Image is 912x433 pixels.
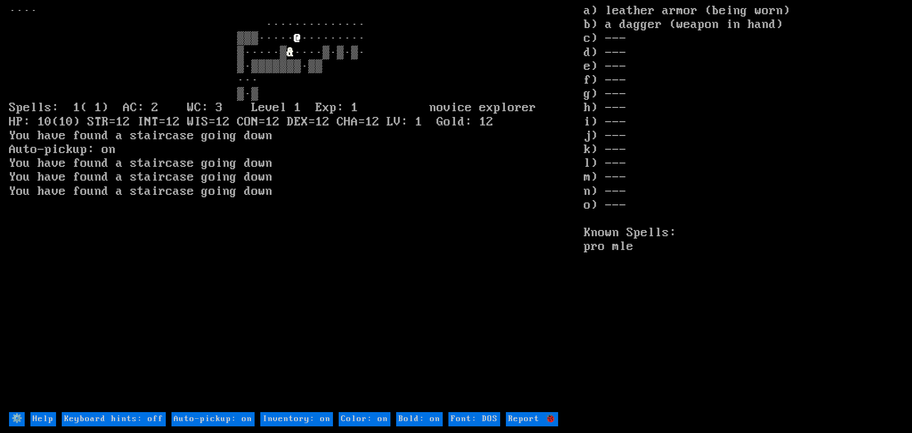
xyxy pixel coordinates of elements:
[339,412,390,426] input: Color: on
[9,4,584,411] larn: ···· ·············· ▒▒▒····· ········· ▒·····▒ ····▒·▒·▒· ▒·▒▒▒▒▒▒▒·▒▒ ··· ▒·▒ Spells: 1( 1) AC: ...
[30,412,56,426] input: Help
[260,412,333,426] input: Inventory: on
[9,412,25,426] input: ⚙️
[396,412,443,426] input: Bold: on
[62,412,166,426] input: Keyboard hints: off
[294,31,301,46] font: @
[287,46,294,60] font: &
[448,412,500,426] input: Font: DOS
[506,412,558,426] input: Report 🐞
[584,4,903,411] stats: a) leather armor (being worn) b) a dagger (weapon in hand) c) --- d) --- e) --- f) --- g) --- h) ...
[171,412,255,426] input: Auto-pickup: on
